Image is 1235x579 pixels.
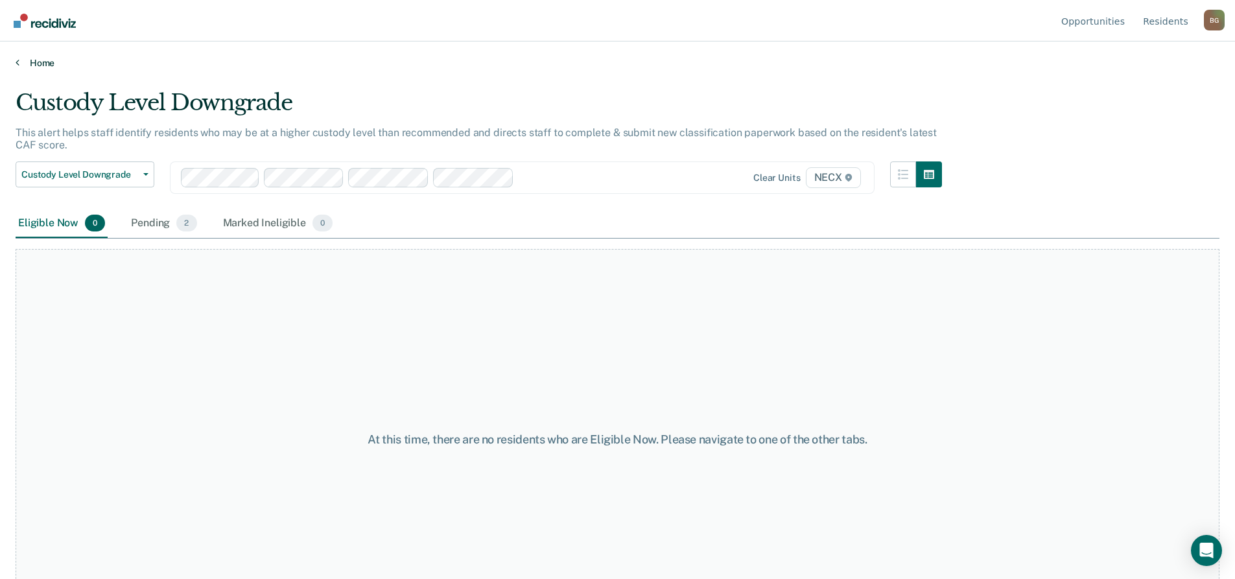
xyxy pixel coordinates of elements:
div: Open Intercom Messenger [1191,535,1222,566]
span: 0 [312,215,333,231]
span: Custody Level Downgrade [21,169,138,180]
div: At this time, there are no residents who are Eligible Now. Please navigate to one of the other tabs. [317,432,919,447]
span: NECX [806,167,861,188]
button: Custody Level Downgrade [16,161,154,187]
div: Clear units [753,172,801,183]
div: B G [1204,10,1225,30]
button: Profile dropdown button [1204,10,1225,30]
div: Pending2 [128,209,199,238]
a: Home [16,57,1219,69]
img: Recidiviz [14,14,76,28]
p: This alert helps staff identify residents who may be at a higher custody level than recommended a... [16,126,937,151]
div: Eligible Now0 [16,209,108,238]
div: Custody Level Downgrade [16,89,942,126]
span: 0 [85,215,105,231]
div: Marked Ineligible0 [220,209,336,238]
span: 2 [176,215,196,231]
